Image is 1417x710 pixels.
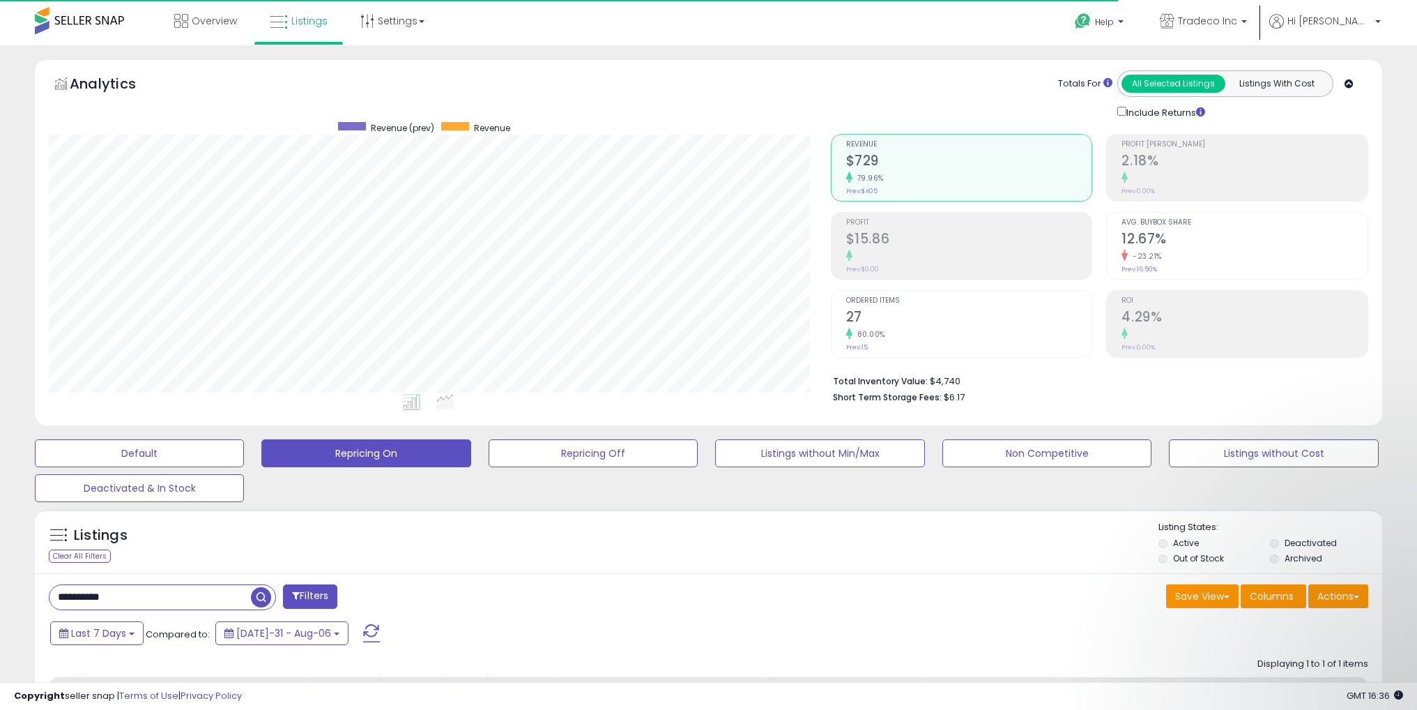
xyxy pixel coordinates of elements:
button: Save View [1166,584,1239,608]
span: [DATE]-31 - Aug-06 [236,626,331,640]
a: Terms of Use [119,689,178,702]
small: Prev: 15 [846,343,868,352]
button: Listings With Cost [1225,75,1328,93]
button: Non Competitive [942,439,1151,467]
button: Default [35,439,244,467]
span: Last 7 Days [71,626,126,640]
button: Listings without Min/Max [715,439,924,467]
small: Prev: 0.00% [1121,187,1155,195]
i: Get Help [1074,13,1092,30]
h5: Analytics [70,74,163,97]
button: Last 7 Days [50,621,144,645]
small: 79.96% [852,173,884,183]
span: Listings [291,14,328,28]
span: Revenue [846,141,1092,149]
span: Hi [PERSON_NAME] [1287,14,1371,28]
div: Totals For [1058,77,1112,91]
small: Prev: $0.00 [846,265,879,273]
span: Profit [PERSON_NAME] [1121,141,1368,149]
h2: 4.29% [1121,309,1368,328]
b: Short Term Storage Fees: [833,391,942,403]
span: Columns [1250,589,1294,603]
span: Compared to: [146,628,210,641]
button: Repricing On [261,439,470,467]
small: Prev: 16.50% [1121,265,1157,273]
span: Ordered Items [846,297,1092,305]
a: Hi [PERSON_NAME] [1269,14,1381,45]
span: Revenue (prev) [371,122,434,134]
span: Revenue [474,122,510,134]
button: Actions [1308,584,1368,608]
button: Deactivated & In Stock [35,474,244,502]
span: Overview [192,14,237,28]
button: [DATE]-31 - Aug-06 [215,621,348,645]
label: Archived [1285,552,1322,564]
button: Columns [1241,584,1306,608]
span: Profit [846,219,1092,227]
p: Listing States: [1158,521,1382,534]
label: Out of Stock [1173,552,1224,564]
h2: 12.67% [1121,231,1368,250]
span: $6.17 [944,391,965,404]
span: Help [1095,16,1114,28]
span: ROI [1121,297,1368,305]
small: Prev: $405 [846,187,878,195]
b: Total Inventory Value: [833,375,928,387]
small: Prev: 0.00% [1121,343,1155,352]
div: Include Returns [1107,104,1222,120]
label: Deactivated [1285,537,1337,549]
h2: 27 [846,309,1092,328]
small: -23.21% [1128,251,1162,262]
button: Filters [283,584,337,609]
li: $4,740 [833,372,1358,388]
h2: 2.18% [1121,153,1368,172]
small: 80.00% [852,329,885,340]
div: Clear All Filters [49,550,111,563]
div: seller snap | | [14,690,242,703]
strong: Copyright [14,689,65,702]
h2: $15.86 [846,231,1092,250]
a: Privacy Policy [181,689,242,702]
button: All Selected Listings [1121,75,1225,93]
span: Avg. Buybox Share [1121,219,1368,227]
h2: $729 [846,153,1092,172]
h5: Listings [74,526,128,545]
button: Repricing Off [489,439,698,467]
a: Help [1064,2,1138,45]
span: Tradeco Inc [1178,14,1237,28]
label: Active [1173,537,1199,549]
button: Listings without Cost [1169,439,1378,467]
